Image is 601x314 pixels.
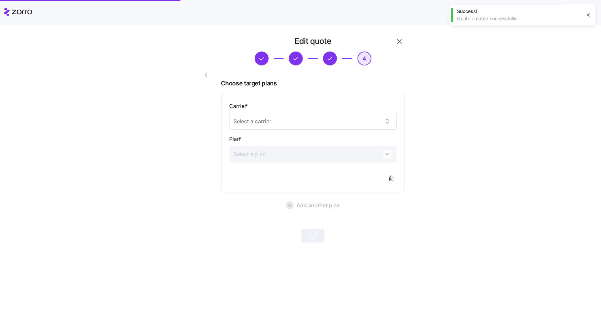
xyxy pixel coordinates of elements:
button: Add another plan [221,197,405,213]
button: 4 [358,52,371,65]
div: Quote created successfully! [457,15,581,22]
span: Add another plan [297,201,340,209]
input: Select a carrier [230,113,397,130]
label: Plan [230,135,243,143]
span: Choose target plans [221,79,405,88]
h1: Edit quote [295,36,331,46]
label: Carrier [230,102,249,110]
svg: add icon [286,201,294,209]
input: Select a plan [230,146,397,162]
div: Success! [457,8,581,15]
